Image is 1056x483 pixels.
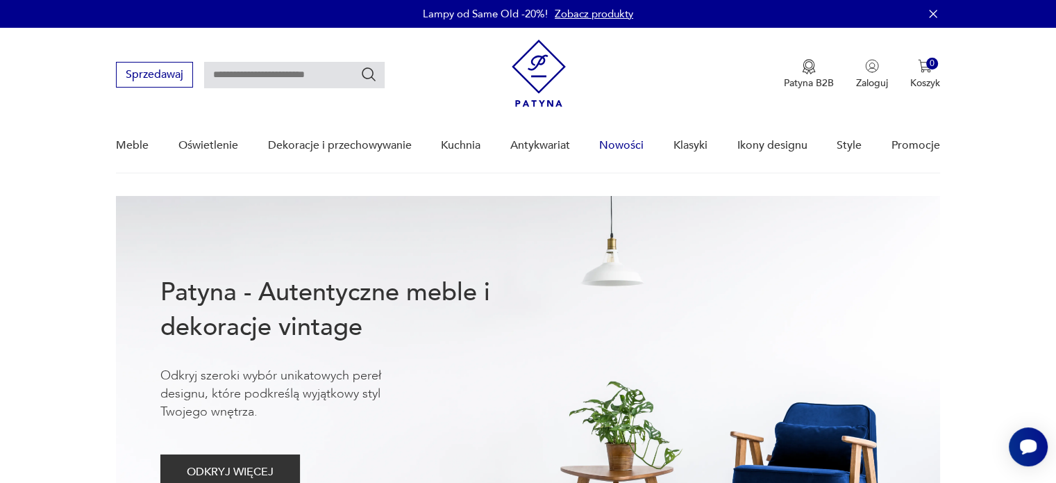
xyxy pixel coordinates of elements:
a: Klasyki [673,119,707,172]
button: 0Koszyk [910,59,940,90]
p: Odkryj szeroki wybór unikatowych pereł designu, które podkreślą wyjątkowy styl Twojego wnętrza. [160,367,424,421]
a: Nowości [599,119,644,172]
a: Style [837,119,862,172]
button: Sprzedawaj [116,62,193,88]
button: Patyna B2B [784,59,834,90]
a: Kuchnia [441,119,480,172]
div: 0 [926,58,938,69]
a: Oświetlenie [178,119,238,172]
button: Zaloguj [856,59,888,90]
img: Patyna - sklep z meblami i dekoracjami vintage [512,40,566,107]
p: Lampy od Same Old -20%! [423,7,548,21]
p: Zaloguj [856,76,888,90]
a: Antykwariat [510,119,570,172]
a: Meble [116,119,149,172]
img: Ikona koszyka [918,59,932,73]
a: Zobacz produkty [555,7,633,21]
a: Promocje [891,119,940,172]
button: Szukaj [360,66,377,83]
p: Koszyk [910,76,940,90]
a: Sprzedawaj [116,71,193,81]
a: Ikona medaluPatyna B2B [784,59,834,90]
p: Patyna B2B [784,76,834,90]
img: Ikona medalu [802,59,816,74]
a: Ikony designu [737,119,807,172]
a: Dekoracje i przechowywanie [267,119,411,172]
h1: Patyna - Autentyczne meble i dekoracje vintage [160,275,535,345]
iframe: Smartsupp widget button [1009,427,1048,466]
img: Ikonka użytkownika [865,59,879,73]
a: ODKRYJ WIĘCEJ [160,468,300,478]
